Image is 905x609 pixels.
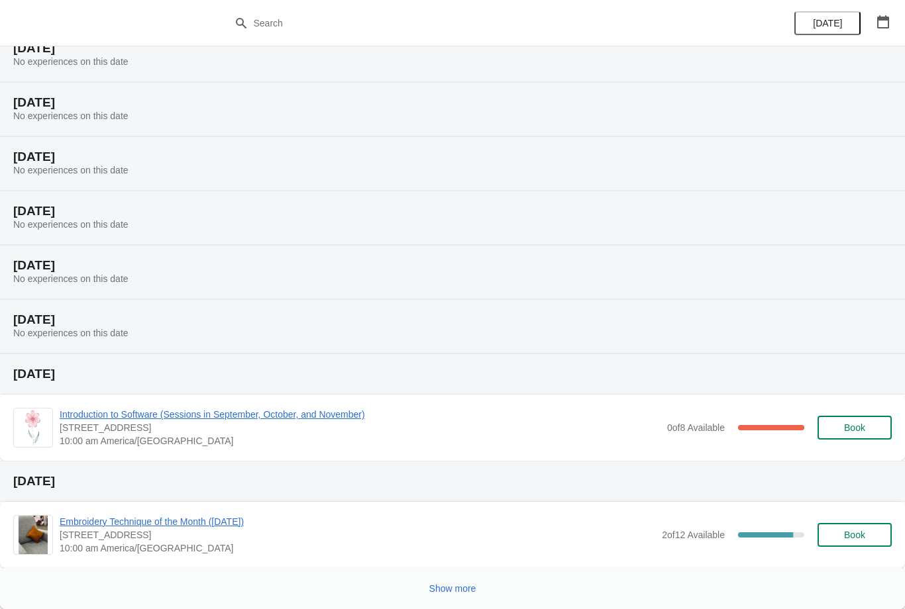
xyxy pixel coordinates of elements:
span: No experiences on this date [13,56,129,67]
h2: [DATE] [13,205,892,218]
h2: [DATE] [13,475,892,488]
span: Embroidery Technique of the Month ([DATE]) [60,515,655,528]
span: No experiences on this date [13,328,129,338]
button: [DATE] [794,11,861,35]
span: Introduction to Software (Sessions in September, October, and November) [60,408,661,421]
span: No experiences on this date [13,111,129,121]
span: 2 of 12 Available [662,530,725,540]
span: No experiences on this date [13,273,129,284]
h2: [DATE] [13,259,892,272]
span: [DATE] [813,18,842,28]
input: Search [253,11,679,35]
span: Book [844,530,865,540]
h2: [DATE] [13,42,892,55]
span: No experiences on this date [13,165,129,175]
h2: [DATE] [13,313,892,326]
button: Book [818,523,892,547]
span: No experiences on this date [13,219,129,230]
h2: [DATE] [13,150,892,164]
h2: [DATE] [13,96,892,109]
span: 0 of 8 Available [667,422,725,433]
span: Book [844,422,865,433]
button: Book [818,416,892,440]
span: 10:00 am America/[GEOGRAPHIC_DATA] [60,434,661,447]
img: Embroidery Technique of the Month (October 7, 2025) | 1300 Salem Rd SW, Suite 350, Rochester, MN ... [19,516,48,554]
img: Introduction to Software (Sessions in September, October, and November) | 1300 Salem Rd SW, Suite... [22,408,44,447]
span: 10:00 am America/[GEOGRAPHIC_DATA] [60,541,655,555]
span: [STREET_ADDRESS] [60,421,661,434]
span: Show more [429,583,476,594]
h2: [DATE] [13,367,892,381]
span: [STREET_ADDRESS] [60,528,655,541]
button: Show more [424,577,482,600]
